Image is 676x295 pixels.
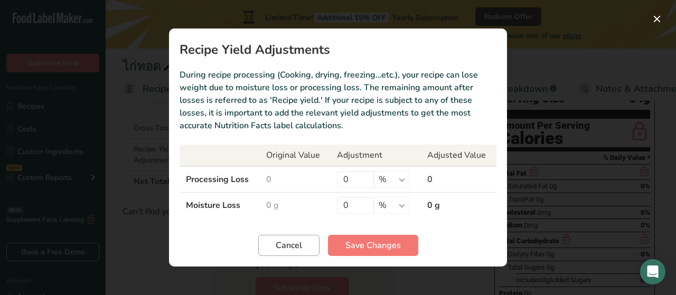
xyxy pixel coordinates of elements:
[640,259,665,284] div: Open Intercom Messenger
[345,239,401,252] span: Save Changes
[180,69,496,132] p: During recipe processing (Cooking, drying, freezing…etc.), your recipe can lose weight due to moi...
[421,145,496,166] th: Adjusted Value
[180,166,260,193] td: Processing Loss
[276,239,302,252] span: Cancel
[180,43,496,56] h1: Recipe Yield Adjustments
[331,145,421,166] th: Adjustment
[260,145,331,166] th: Original Value
[421,193,496,218] td: 0 g
[421,166,496,193] td: 0
[260,193,331,218] td: 0 g
[180,193,260,218] td: Moisture Loss
[328,235,418,256] button: Save Changes
[260,166,331,193] td: 0
[258,235,320,256] button: Cancel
